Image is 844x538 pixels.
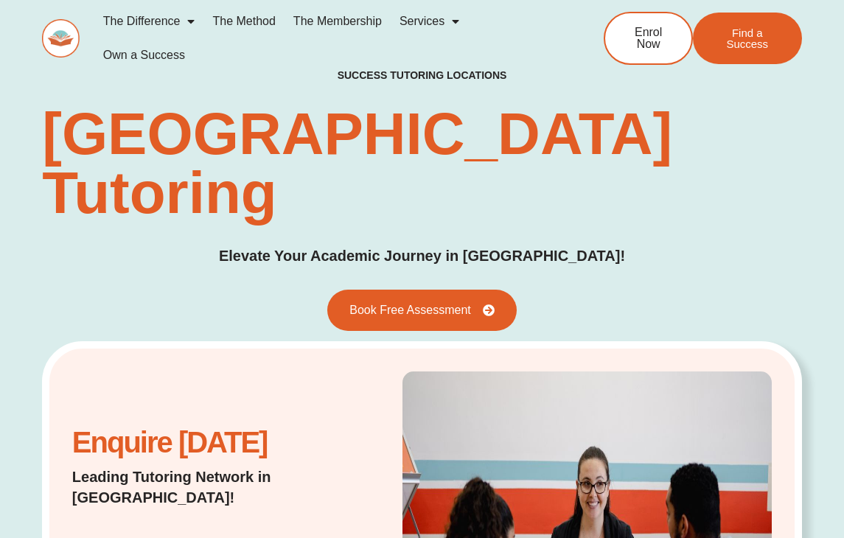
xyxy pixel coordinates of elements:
h1: [GEOGRAPHIC_DATA] Tutoring [42,105,802,223]
span: Enrol Now [627,27,669,50]
a: The Membership [285,4,391,38]
span: Find a Success [715,27,780,49]
a: Enrol Now [604,12,693,65]
a: Book Free Assessment [327,290,517,331]
span: Book Free Assessment [349,304,471,316]
p: Elevate Your Academic Journey in [GEOGRAPHIC_DATA]! [219,245,625,268]
h2: Enquire [DATE] [72,433,314,452]
a: Services [391,4,468,38]
nav: Menu [94,4,560,72]
p: Leading Tutoring Network in [GEOGRAPHIC_DATA]! [72,467,314,508]
a: The Difference [94,4,204,38]
a: The Method [203,4,284,38]
a: Find a Success [693,13,802,64]
a: Own a Success [94,38,194,72]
